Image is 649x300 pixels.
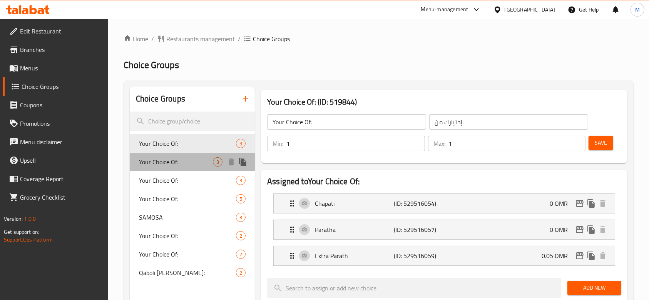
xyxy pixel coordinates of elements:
[433,139,445,148] p: Max:
[585,198,597,209] button: duplicate
[130,245,255,263] div: Your Choice Of:2
[3,77,109,96] a: Choice Groups
[3,170,109,188] a: Coverage Report
[213,158,222,166] span: 3
[542,251,574,260] p: 0.05 OMR
[394,225,447,234] p: (ID: 529516057)
[139,194,236,203] span: Your Choice Of:
[574,250,585,262] button: edit
[20,63,102,73] span: Menus
[236,139,246,148] div: Choices
[236,140,245,147] span: 3
[635,5,640,14] span: M
[574,198,585,209] button: edit
[24,214,36,224] span: 1.0.0
[20,156,102,165] span: Upsell
[315,251,394,260] p: Extra Parath
[139,250,236,259] span: Your Choice Of:
[139,268,236,277] span: Qaboli [PERSON_NAME]:
[267,278,561,298] input: search
[20,137,102,147] span: Menu disclaimer
[3,188,109,207] a: Grocery Checklist
[139,213,236,222] span: SAMOSA
[124,56,179,73] span: Choice Groups
[130,208,255,227] div: SAMOSA3
[236,251,245,258] span: 2
[236,213,246,222] div: Choices
[267,243,621,269] li: Expand
[226,156,237,168] button: delete
[236,232,245,240] span: 2
[236,176,246,185] div: Choices
[3,133,109,151] a: Menu disclaimer
[550,199,574,208] p: 0 OMR
[237,156,249,168] button: duplicate
[236,231,246,240] div: Choices
[267,96,621,108] h3: Your Choice Of: (ID: 519844)
[22,82,102,91] span: Choice Groups
[267,190,621,217] li: Expand
[139,176,236,185] span: Your Choice Of:
[139,157,213,167] span: Your Choice Of:
[139,139,236,148] span: Your Choice Of:
[597,224,609,235] button: delete
[130,134,255,153] div: Your Choice Of:3
[124,34,148,43] a: Home
[157,34,235,43] a: Restaurants management
[20,27,102,36] span: Edit Restaurant
[130,112,255,131] input: search
[574,224,585,235] button: edit
[3,22,109,40] a: Edit Restaurant
[236,250,246,259] div: Choices
[3,59,109,77] a: Menus
[20,119,102,128] span: Promotions
[574,283,615,293] span: Add New
[3,40,109,59] a: Branches
[421,5,468,14] div: Menu-management
[267,176,621,187] h2: Assigned to Your Choice Of:
[585,224,597,235] button: duplicate
[20,45,102,54] span: Branches
[274,194,615,213] div: Expand
[3,114,109,133] a: Promotions
[315,199,394,208] p: Chapati
[595,138,607,148] span: Save
[236,195,245,203] span: 5
[394,199,447,208] p: (ID: 529516054)
[236,268,246,277] div: Choices
[151,34,154,43] li: /
[20,174,102,183] span: Coverage Report
[236,214,245,221] span: 3
[505,5,555,14] div: [GEOGRAPHIC_DATA]
[139,231,236,240] span: Your Choice Of:
[20,193,102,202] span: Grocery Checklist
[4,214,23,224] span: Version:
[273,139,283,148] p: Min:
[124,34,634,43] nav: breadcrumb
[3,151,109,170] a: Upsell
[130,263,255,282] div: Qaboli [PERSON_NAME]:2
[550,225,574,234] p: 0 OMR
[4,235,53,245] a: Support.OpsPlatform
[3,96,109,114] a: Coupons
[585,250,597,262] button: duplicate
[130,171,255,190] div: Your Choice Of:3
[597,250,609,262] button: delete
[130,227,255,245] div: Your Choice Of:2
[274,246,615,265] div: Expand
[597,198,609,209] button: delete
[130,190,255,208] div: Your Choice Of:5
[130,153,255,171] div: Your Choice Of:3deleteduplicate
[236,177,245,184] span: 3
[166,34,235,43] span: Restaurants management
[238,34,241,43] li: /
[274,220,615,239] div: Expand
[567,281,621,295] button: Add New
[589,136,613,150] button: Save
[394,251,447,260] p: (ID: 529516059)
[315,225,394,234] p: Paratha
[4,227,39,237] span: Get support on:
[136,93,185,105] h2: Choice Groups
[236,269,245,277] span: 2
[253,34,290,43] span: Choice Groups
